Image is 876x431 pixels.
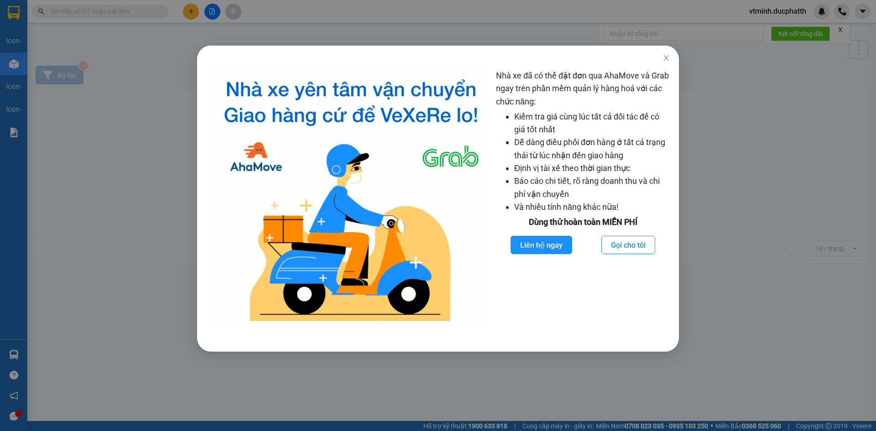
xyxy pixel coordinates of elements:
[520,239,563,251] span: Liên hệ ngay
[514,175,670,201] li: Báo cáo chi tiết, rõ ràng doanh thu và chi phí vận chuyển
[514,110,670,136] li: Kiểm tra giá cùng lúc tất cả đối tác để có giá tốt nhất
[496,69,670,329] div: Nhà xe đã có thể đặt đơn qua AhaMove và Grab ngay trên phần mềm quản lý hàng hoá với các chức năng:
[611,239,646,251] span: Gọi cho tôi
[514,136,670,162] li: Dễ dàng điều phối đơn hàng ở tất cả trạng thái từ lúc nhận đến giao hàng
[511,236,572,254] button: Liên hệ ngay
[653,46,679,71] button: Close
[514,201,670,213] li: Và nhiều tính năng khác nữa!
[514,162,670,175] li: Định vị tài xế theo thời gian thực
[496,216,670,228] div: Dùng thử hoàn toàn MIỄN PHÍ
[662,54,670,62] span: close
[214,69,489,329] img: logo
[601,236,655,254] button: Gọi cho tôi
